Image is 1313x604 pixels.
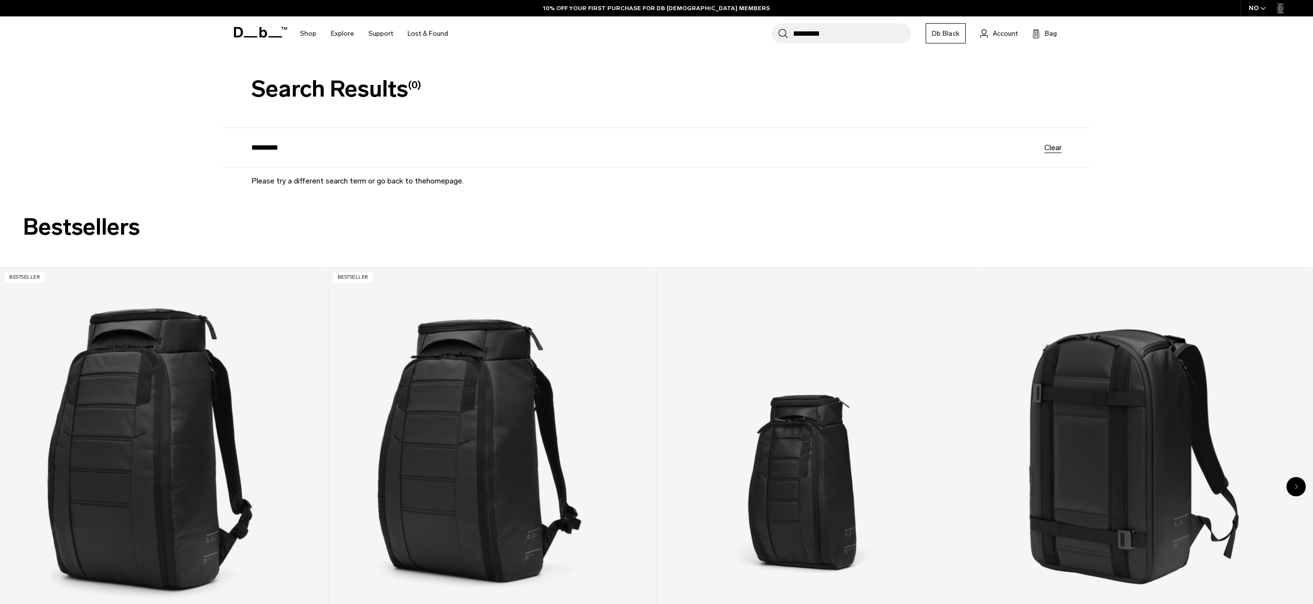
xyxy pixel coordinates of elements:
a: Db Black [926,23,966,43]
a: Support [369,16,393,51]
span: Bag [1045,28,1057,39]
span: Account [993,28,1018,39]
a: Shop [300,16,316,51]
a: 10% OFF YOUR FIRST PURCHASE FOR DB [DEMOGRAPHIC_DATA] MEMBERS [543,4,770,13]
span: Search Results [251,75,421,102]
h2: Bestsellers [23,210,1290,244]
button: Bag [1032,28,1057,39]
nav: Main Navigation [293,16,455,51]
p: Bestseller [333,272,373,282]
a: Explore [331,16,354,51]
div: Next slide [1286,477,1306,496]
a: homepage [426,176,462,185]
a: Lost & Found [408,16,448,51]
a: Account [980,28,1018,39]
p: Bestseller [5,272,44,282]
span: (0) [408,79,421,91]
button: Clear [1044,143,1062,151]
p: Please try a different search term or go back to the . [251,175,1062,187]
